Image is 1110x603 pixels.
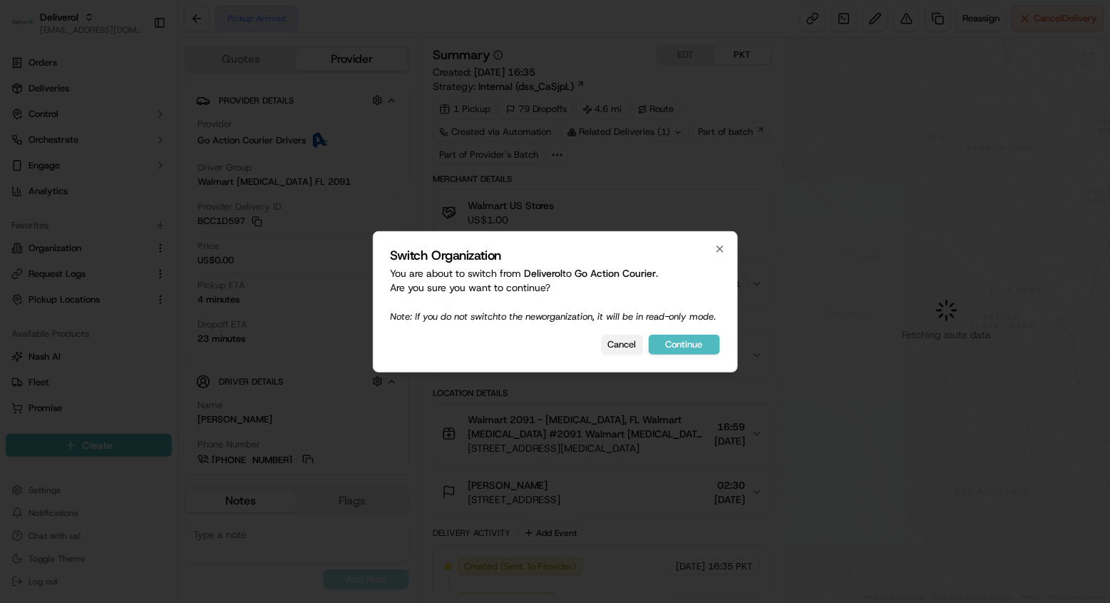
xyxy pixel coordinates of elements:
[649,335,720,355] button: Continue
[142,50,173,61] span: Pylon
[391,266,720,323] p: You are about to switch from to . Are you sure you want to continue?
[391,249,720,262] h2: Switch Organization
[101,49,173,61] a: Powered byPylon
[575,267,657,280] span: Go Action Courier
[602,335,643,355] button: Cancel
[391,310,716,323] span: Note: If you do not switch to the new organization, it will be in read-only mode.
[525,267,563,280] span: Deliverol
